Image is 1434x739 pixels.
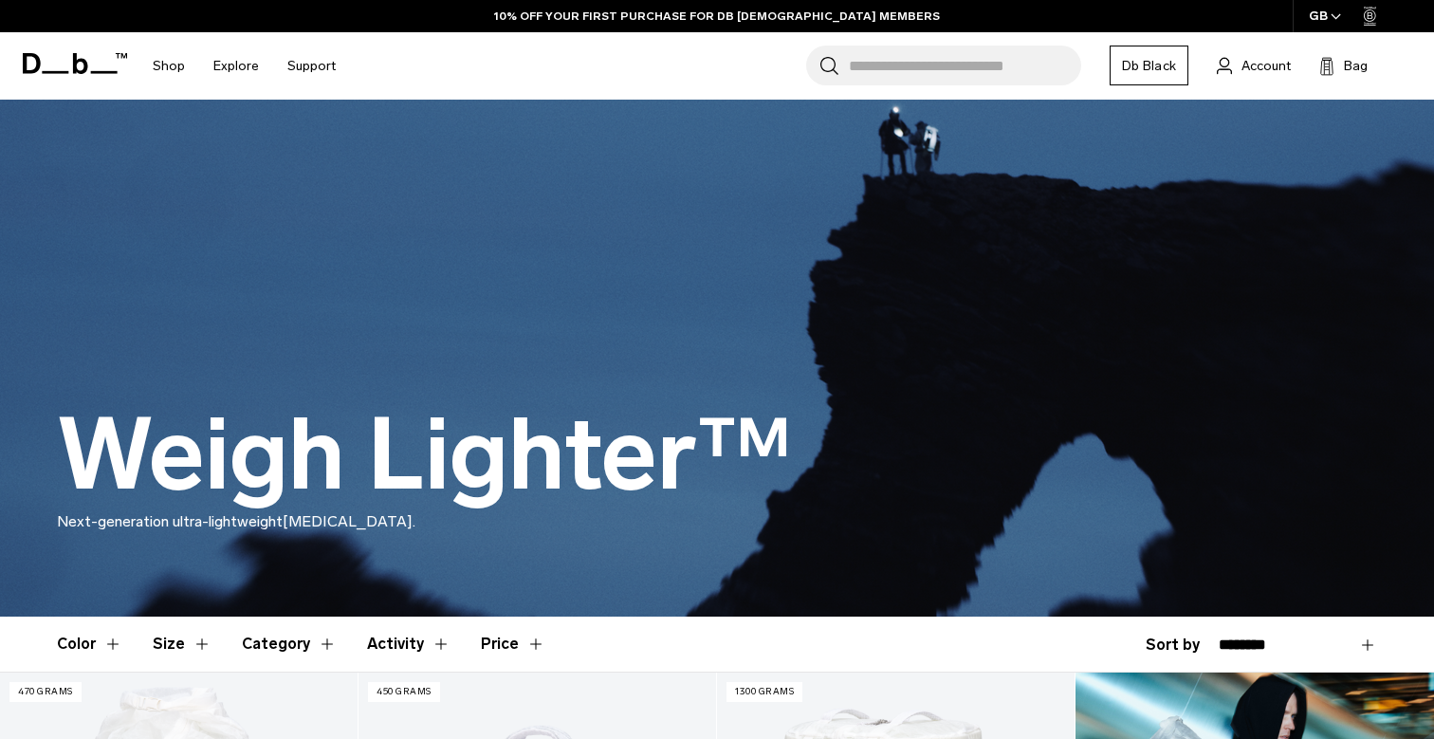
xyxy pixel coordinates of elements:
a: Account [1217,54,1291,77]
p: 1300 grams [726,682,802,702]
a: Shop [153,32,185,100]
span: Account [1241,56,1291,76]
button: Toggle Price [481,617,545,672]
span: Next-generation ultra-lightweight [57,512,283,530]
button: Toggle Filter [242,617,337,672]
span: [MEDICAL_DATA]. [283,512,415,530]
h1: Weigh Lighter™ [57,400,792,510]
p: 450 grams [368,682,440,702]
button: Bag [1319,54,1368,77]
nav: Main Navigation [138,32,350,100]
a: Db Black [1110,46,1188,85]
a: Explore [213,32,259,100]
span: Bag [1344,56,1368,76]
button: Toggle Filter [57,617,122,672]
a: Support [287,32,336,100]
p: 470 grams [9,682,82,702]
button: Toggle Filter [367,617,450,672]
button: Toggle Filter [153,617,211,672]
a: 10% OFF YOUR FIRST PURCHASE FOR DB [DEMOGRAPHIC_DATA] MEMBERS [494,8,940,25]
